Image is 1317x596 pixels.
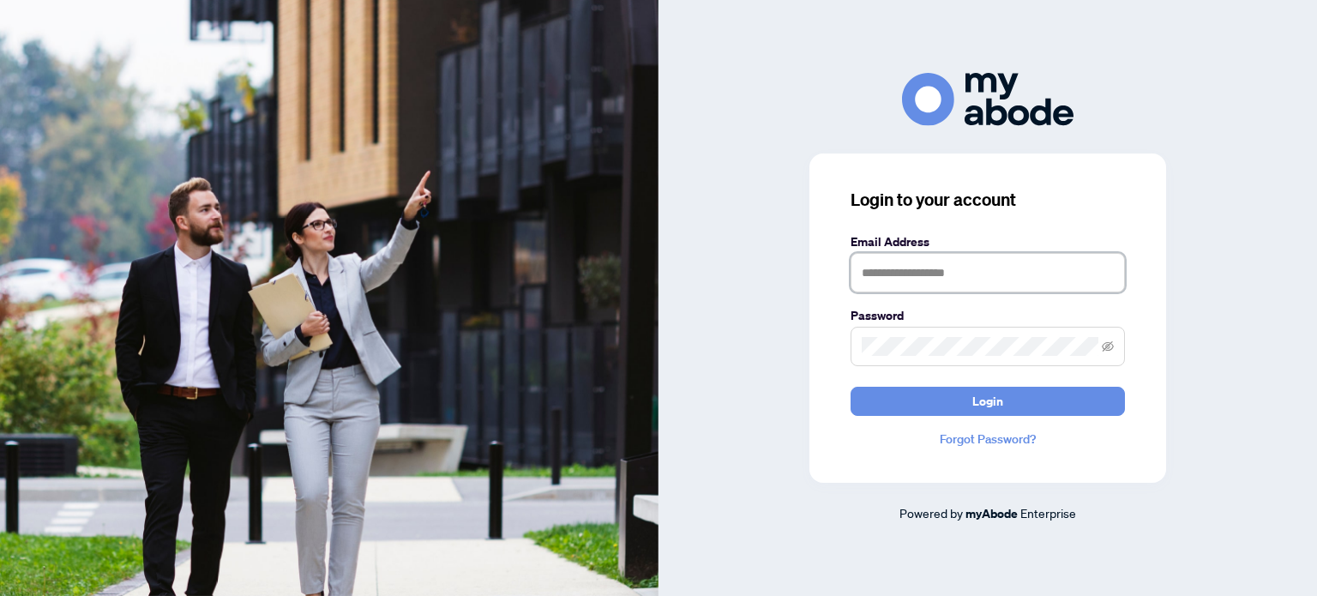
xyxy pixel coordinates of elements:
label: Email Address [851,232,1125,251]
span: Enterprise [1020,505,1076,521]
h3: Login to your account [851,188,1125,212]
img: ma-logo [902,73,1073,125]
span: Login [972,388,1003,415]
button: Login [851,387,1125,416]
a: myAbode [965,504,1018,523]
span: eye-invisible [1102,340,1114,352]
a: Forgot Password? [851,430,1125,449]
label: Password [851,306,1125,325]
span: Powered by [899,505,963,521]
